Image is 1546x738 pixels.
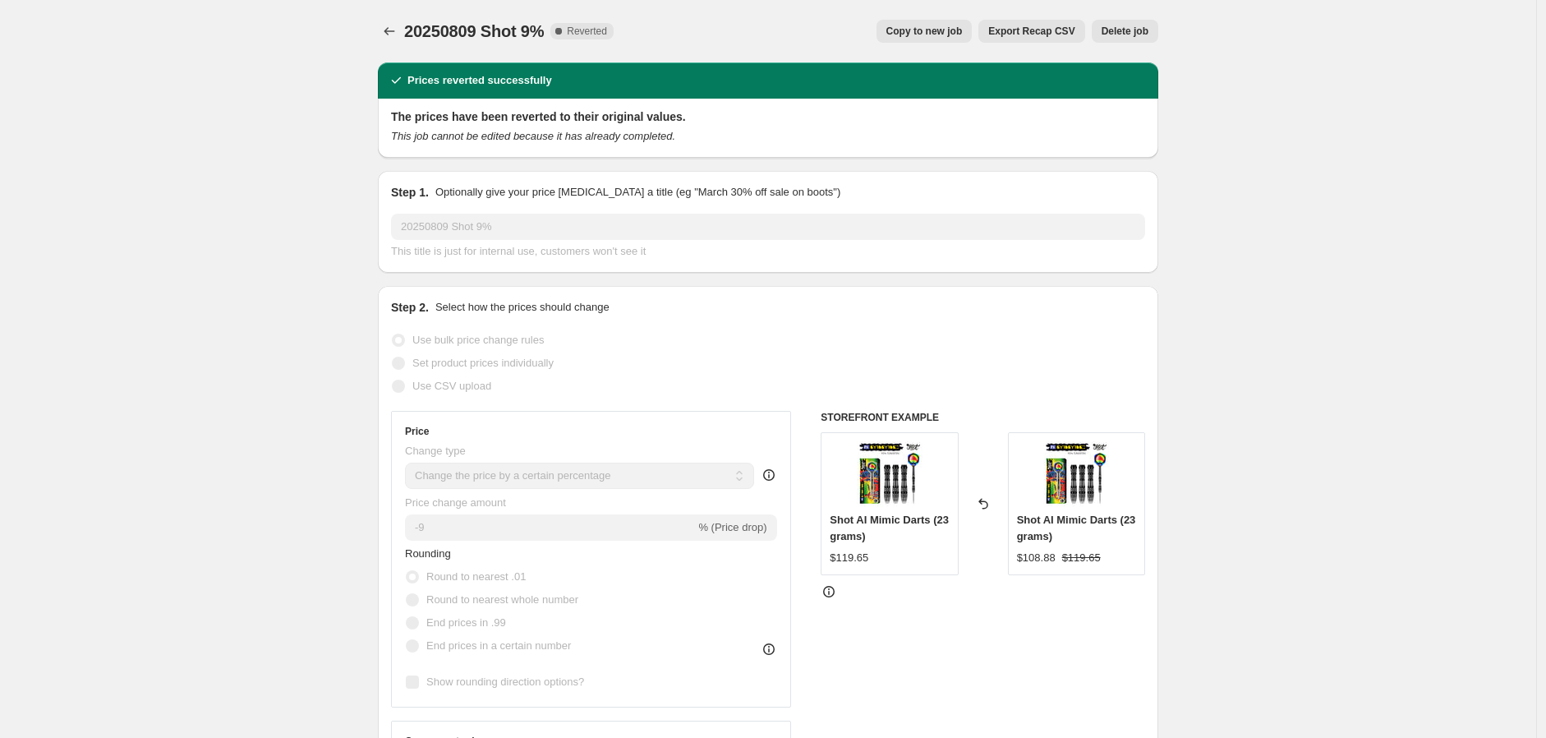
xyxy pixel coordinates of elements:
[405,445,466,457] span: Change type
[405,496,506,509] span: Price change amount
[391,130,675,142] i: This job cannot be edited because it has already completed.
[391,184,429,201] h2: Step 1.
[405,425,429,438] h3: Price
[857,441,923,507] img: d3053-lot_1_80x.jpg
[886,25,963,38] span: Copy to new job
[567,25,607,38] span: Reverted
[426,639,571,652] span: End prices in a certain number
[378,20,401,43] button: Price change jobs
[404,22,544,40] span: 20250809 Shot 9%
[391,299,429,316] h2: Step 2.
[426,593,578,606] span: Round to nearest whole number
[978,20,1084,43] button: Export Recap CSV
[412,334,544,346] span: Use bulk price change rules
[412,380,491,392] span: Use CSV upload
[1017,550,1056,566] div: $108.88
[391,214,1145,240] input: 30% off holiday sale
[698,521,766,533] span: % (Price drop)
[426,570,526,583] span: Round to nearest .01
[407,72,552,89] h2: Prices reverted successfully
[412,357,554,369] span: Set product prices individually
[988,25,1074,38] span: Export Recap CSV
[426,616,506,629] span: End prices in .99
[391,108,1145,125] h2: The prices have been reverted to their original values.
[435,299,610,316] p: Select how the prices should change
[426,676,584,688] span: Show rounding direction options?
[1092,20,1158,43] button: Delete job
[391,245,646,257] span: This title is just for internal use, customers won't see it
[1102,25,1148,38] span: Delete job
[405,514,695,541] input: -15
[761,467,777,483] div: help
[435,184,840,201] p: Optionally give your price [MEDICAL_DATA] a title (eg "March 30% off sale on boots")
[830,550,868,566] div: $119.65
[877,20,973,43] button: Copy to new job
[830,514,949,542] span: Shot AI Mimic Darts (23 grams)
[405,547,451,560] span: Rounding
[1062,550,1101,566] strike: $119.65
[821,411,1145,424] h6: STOREFRONT EXAMPLE
[1017,514,1136,542] span: Shot AI Mimic Darts (23 grams)
[1043,441,1109,507] img: d3053-lot_1_80x.jpg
